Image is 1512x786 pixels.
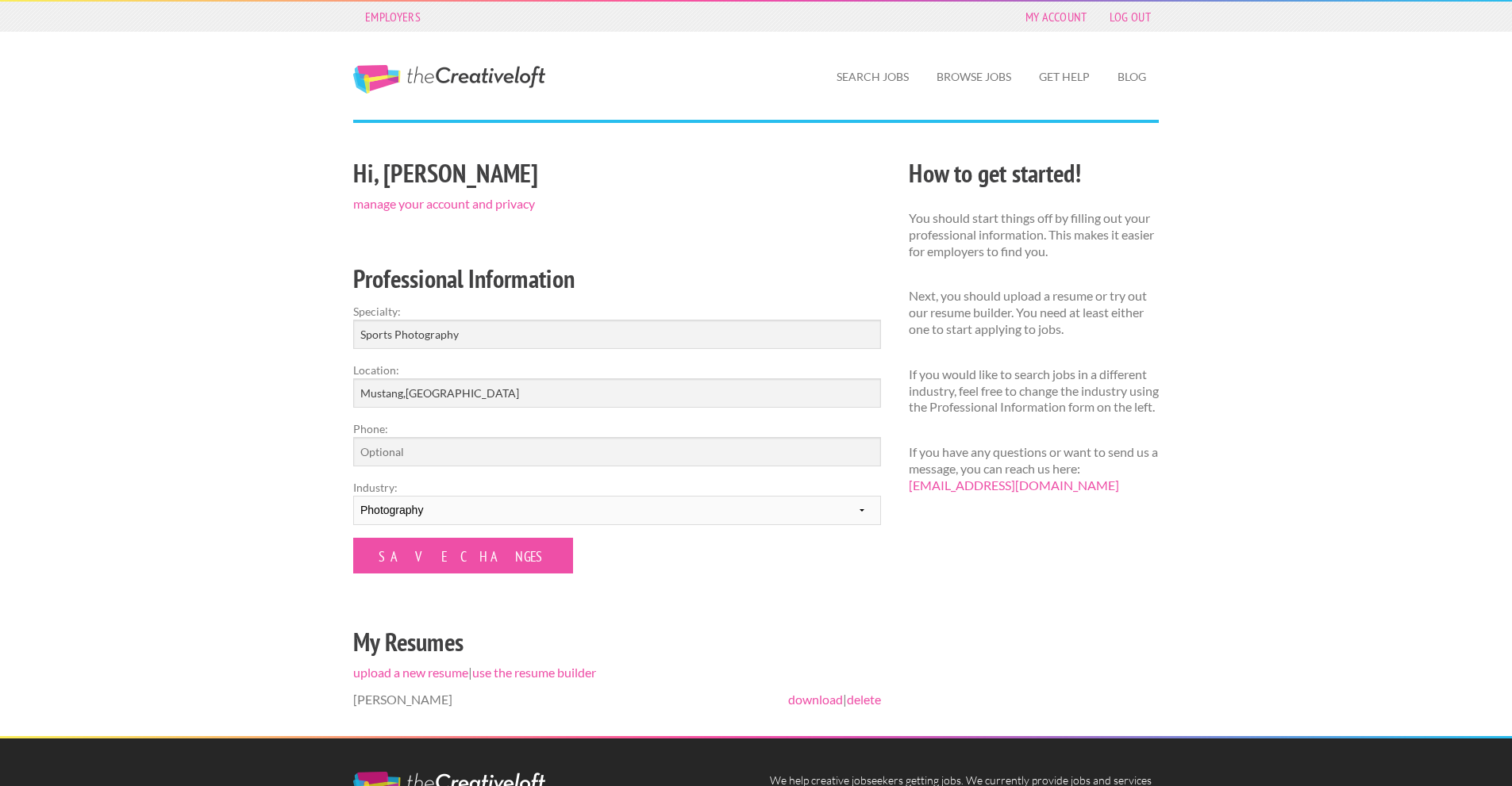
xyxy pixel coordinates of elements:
span: [PERSON_NAME] [353,692,452,707]
label: Industry: [353,479,881,496]
a: Blog [1105,59,1159,95]
label: Specialty: [353,303,881,320]
label: Phone: [353,420,881,437]
a: [EMAIL_ADDRESS][DOMAIN_NAME] [909,477,1119,493]
a: Browse Jobs [924,59,1024,95]
a: Search Jobs [824,59,921,95]
a: use the resume builder [472,665,596,680]
h2: Hi, [PERSON_NAME] [353,155,881,191]
input: e.g. New York, NY [353,378,881,408]
span: | [788,692,881,708]
h2: Professional Information [353,261,881,297]
a: download [788,692,843,707]
div: | [340,153,895,736]
input: Optional [353,437,881,466]
p: If you would like to search jobs in a different industry, feel free to change the industry using ... [909,366,1159,416]
h2: My Resumes [353,624,881,660]
a: delete [847,692,881,707]
a: Get Help [1026,59,1102,95]
a: Log Out [1102,6,1159,28]
a: My Account [1018,6,1095,28]
a: manage your account and privacy [353,196,535,211]
a: Employers [357,6,429,28]
a: The Creative Loft [353,65,545,94]
a: upload a new resume [353,665,468,680]
p: Next, you should upload a resume or try out our resume builder. You need at least either one to s... [909,288,1159,337]
input: Save Changes [353,538,573,573]
h2: How to get started! [909,155,1159,191]
p: You should start things off by filling out your professional information. This makes it easier fo... [909,210,1159,259]
p: If you have any questions or want to send us a message, you can reach us here: [909,444,1159,493]
label: Location: [353,362,881,378]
